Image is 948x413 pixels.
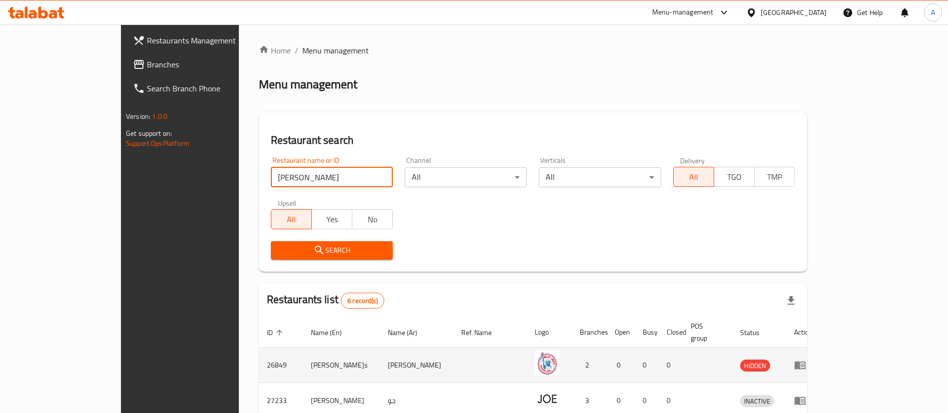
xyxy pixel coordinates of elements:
span: All [275,212,308,227]
td: 0 [607,348,635,383]
span: TGO [718,170,751,184]
a: Search Branch Phone [125,76,279,100]
span: Status [740,327,773,339]
span: POS group [691,320,720,344]
span: Get support on: [126,127,172,140]
th: Closed [659,317,683,348]
label: Delivery [680,157,705,164]
span: INACTIVE [740,396,774,407]
div: Menu-management [652,6,714,18]
div: Menu [794,395,813,407]
div: [GEOGRAPHIC_DATA] [761,7,827,18]
td: 0 [659,348,683,383]
span: Search [279,244,385,257]
span: 6 record(s) [341,296,384,306]
a: Branches [125,52,279,76]
input: Search for restaurant name or ID.. [271,167,393,187]
td: 26849 [259,348,303,383]
button: All [673,167,714,187]
h2: Menu management [259,76,357,92]
span: Version: [126,110,150,123]
a: Restaurants Management [125,28,279,52]
div: Total records count [341,293,384,309]
td: [PERSON_NAME] [380,348,453,383]
li: / [295,44,298,56]
span: Menu management [302,44,369,56]
span: Restaurants Management [147,34,271,46]
div: All [539,167,661,187]
span: Search Branch Phone [147,82,271,94]
button: No [352,209,393,229]
div: All [405,167,527,187]
div: Export file [779,289,803,313]
span: Yes [316,212,348,227]
span: All [678,170,710,184]
span: Name (Ar) [388,327,430,339]
button: TGO [714,167,755,187]
button: TMP [754,167,795,187]
span: Ref. Name [461,327,505,339]
span: No [356,212,389,227]
label: Upsell [278,199,296,206]
th: Branches [572,317,607,348]
div: INACTIVE [740,395,774,407]
th: Logo [527,317,572,348]
span: Branches [147,58,271,70]
span: HIDDEN [740,360,770,372]
td: [PERSON_NAME]s [303,348,380,383]
img: Joe [535,386,560,411]
span: 1.0.0 [152,110,167,123]
th: Action [786,317,821,348]
button: Yes [311,209,352,229]
button: All [271,209,312,229]
span: A [931,7,935,18]
h2: Restaurant search [271,133,795,148]
th: Open [607,317,635,348]
nav: breadcrumb [259,44,807,56]
img: Billy Joe's [535,351,560,376]
span: TMP [759,170,791,184]
div: Menu [794,359,813,371]
th: Busy [635,317,659,348]
span: Name (En) [311,327,355,339]
td: 2 [572,348,607,383]
td: 0 [635,348,659,383]
h2: Restaurants list [267,292,384,309]
span: ID [267,327,286,339]
button: Search [271,241,393,260]
a: Support.OpsPlatform [126,137,189,150]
